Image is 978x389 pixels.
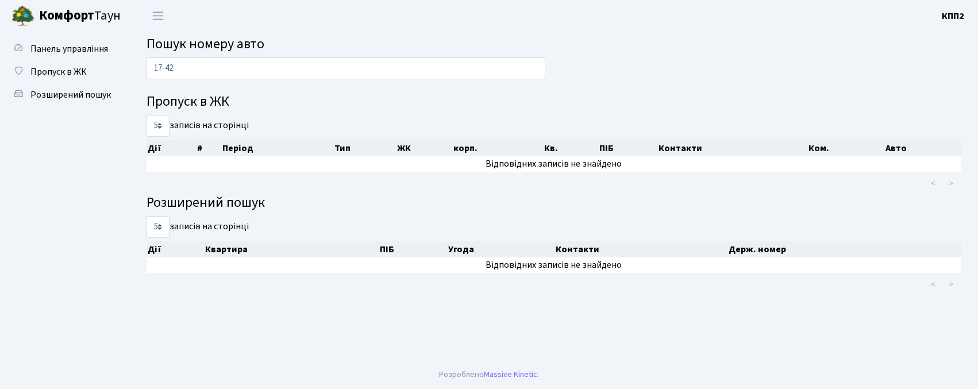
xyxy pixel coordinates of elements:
div: Розроблено . [439,368,539,381]
th: Тип [333,140,396,156]
button: Переключити навігацію [144,6,172,25]
th: ПІБ [379,241,447,257]
a: КПП2 [942,9,964,23]
span: Пропуск в ЖК [30,66,87,78]
label: записів на сторінці [147,115,249,137]
span: Таун [39,6,121,26]
label: записів на сторінці [147,216,249,238]
span: Пошук номеру авто [147,34,264,54]
th: Дії [147,241,204,257]
th: Контакти [555,241,727,257]
span: Панель управління [30,43,108,55]
img: logo.png [11,5,34,28]
th: Ком. [807,140,884,156]
b: КПП2 [942,10,964,22]
th: Кв. [543,140,598,156]
th: Угода [447,241,555,257]
th: Авто [884,140,961,156]
th: Дії [147,140,196,156]
th: Період [221,140,333,156]
th: ЖК [396,140,453,156]
span: Розширений пошук [30,88,111,101]
th: Держ. номер [727,241,961,257]
b: Комфорт [39,6,94,25]
h4: Розширений пошук [147,195,961,211]
th: корп. [452,140,543,156]
td: Відповідних записів не знайдено [147,257,961,273]
input: Пошук [147,57,545,79]
a: Розширений пошук [6,83,121,106]
th: Контакти [657,140,807,156]
a: Панель управління [6,37,121,60]
td: Відповідних записів не знайдено [147,156,961,172]
th: ПІБ [598,140,657,156]
th: # [196,140,221,156]
a: Пропуск в ЖК [6,60,121,83]
th: Квартира [204,241,379,257]
select: записів на сторінці [147,115,170,137]
a: Massive Kinetic [484,368,537,380]
select: записів на сторінці [147,216,170,238]
h4: Пропуск в ЖК [147,94,961,110]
